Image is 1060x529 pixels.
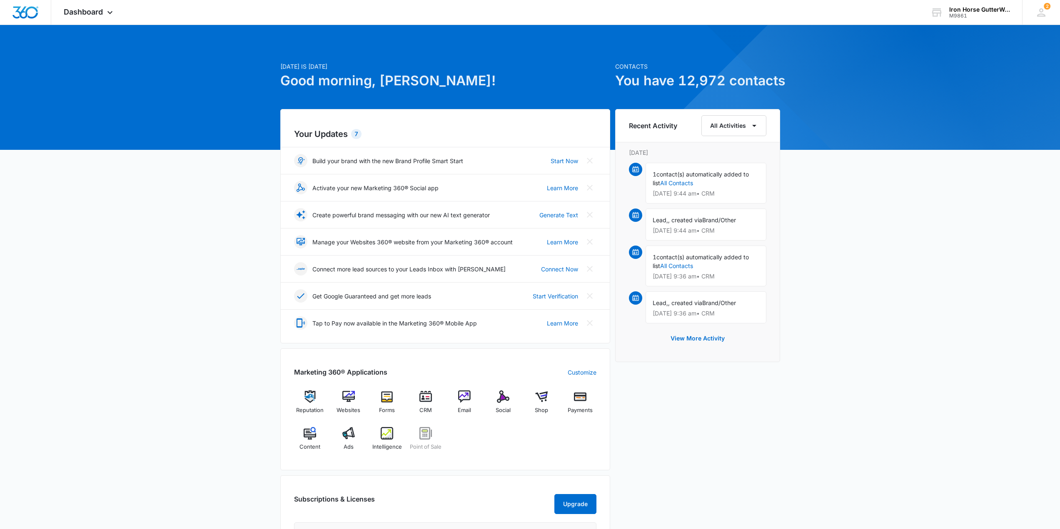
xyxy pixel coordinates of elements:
span: Social [496,406,511,415]
span: Brand/Other [702,216,736,224]
span: 1 [653,171,656,178]
button: View More Activity [662,328,733,348]
span: 1 [653,253,656,261]
p: [DATE] 9:44 am • CRM [653,191,759,196]
p: Create powerful brand messaging with our new AI text generator [312,211,490,219]
a: Connect Now [541,265,578,273]
p: Build your brand with the new Brand Profile Smart Start [312,156,463,165]
span: 2 [1044,3,1050,10]
a: Social [487,390,519,420]
span: Shop [535,406,548,415]
p: Manage your Websites 360® website from your Marketing 360® account [312,238,513,246]
a: Shop [526,390,558,420]
a: Email [449,390,481,420]
div: account id [949,13,1010,19]
a: All Contacts [660,179,693,186]
h2: Your Updates [294,128,596,140]
button: Close [583,235,596,248]
button: Close [583,289,596,303]
a: Payments [564,390,596,420]
a: Websites [332,390,364,420]
button: Close [583,208,596,221]
div: account name [949,6,1010,13]
a: Start Now [551,156,578,165]
p: [DATE] 9:36 am • CRM [653,273,759,279]
button: Close [583,316,596,330]
span: Content [299,443,320,451]
button: Upgrade [554,494,596,514]
a: Learn More [547,319,578,328]
a: Point of Sale [410,427,442,457]
a: Learn More [547,184,578,192]
a: Forms [371,390,403,420]
button: Close [583,181,596,194]
h2: Subscriptions & Licenses [294,494,375,511]
a: Content [294,427,326,457]
span: Ads [344,443,354,451]
span: Payments [568,406,593,415]
span: Reputation [296,406,324,415]
span: Dashboard [64,7,103,16]
a: All Contacts [660,262,693,269]
span: Lead, [653,299,668,306]
span: Brand/Other [702,299,736,306]
div: notifications count [1044,3,1050,10]
span: CRM [419,406,432,415]
button: All Activities [701,115,766,136]
a: CRM [410,390,442,420]
a: Customize [568,368,596,377]
span: contact(s) automatically added to list [653,171,749,186]
a: Generate Text [539,211,578,219]
span: Point of Sale [410,443,441,451]
p: Activate your new Marketing 360® Social app [312,184,439,192]
span: Lead, [653,216,668,224]
h2: Marketing 360® Applications [294,367,387,377]
button: Close [583,262,596,276]
a: Learn More [547,238,578,246]
h6: Recent Activity [629,121,677,131]
a: Intelligence [371,427,403,457]
p: Connect more lead sources to your Leads Inbox with [PERSON_NAME] [312,265,506,273]
a: Ads [332,427,364,457]
a: Reputation [294,390,326,420]
a: Start Verification [533,292,578,301]
span: Forms [379,406,395,415]
div: 7 [351,129,362,139]
p: [DATE] 9:36 am • CRM [653,310,759,316]
p: Contacts [615,62,780,71]
span: Websites [337,406,360,415]
p: [DATE] 9:44 am • CRM [653,228,759,233]
p: [DATE] is [DATE] [280,62,610,71]
span: , created via [668,299,702,306]
span: , created via [668,216,702,224]
button: Close [583,154,596,167]
span: Email [458,406,471,415]
p: Tap to Pay now available in the Marketing 360® Mobile App [312,319,477,328]
p: [DATE] [629,148,766,157]
p: Get Google Guaranteed and get more leads [312,292,431,301]
h1: You have 12,972 contacts [615,71,780,91]
span: Intelligence [372,443,402,451]
h1: Good morning, [PERSON_NAME]! [280,71,610,91]
span: contact(s) automatically added to list [653,253,749,269]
